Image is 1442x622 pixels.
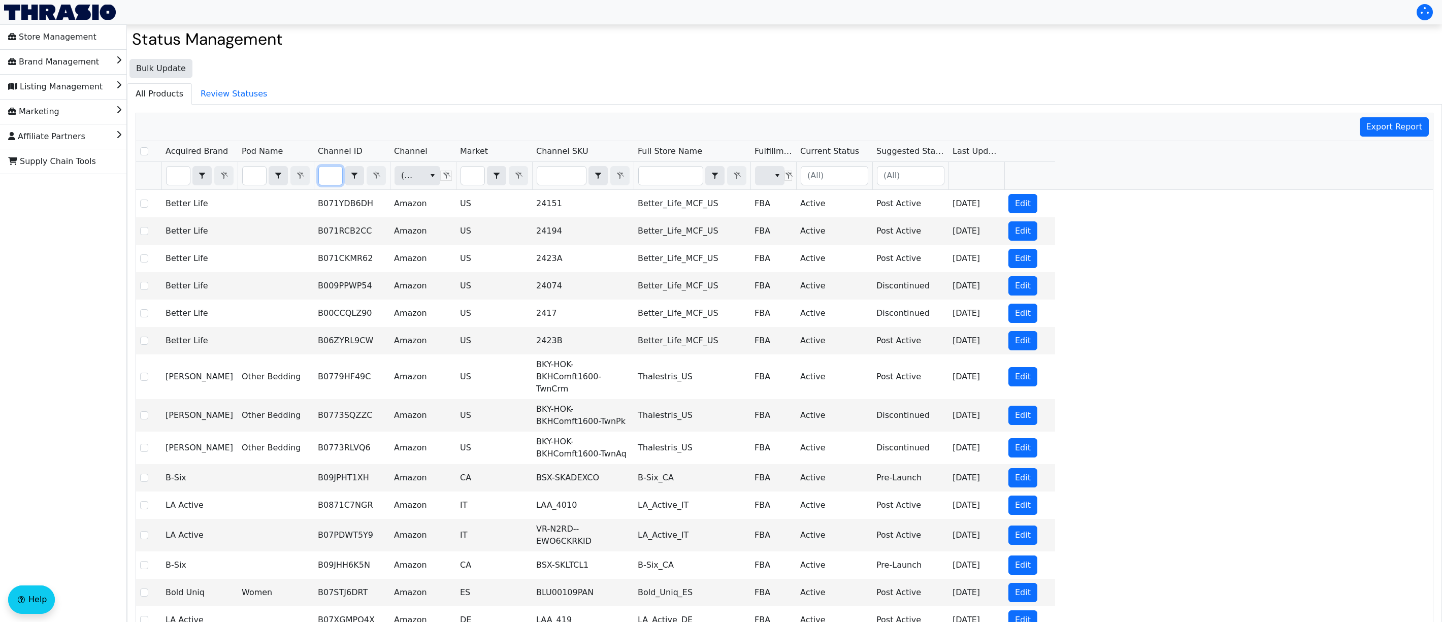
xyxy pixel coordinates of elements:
[269,166,288,185] span: Choose Operator
[796,354,872,399] td: Active
[589,167,607,185] button: select
[390,300,456,327] td: Amazon
[1008,468,1037,487] button: Edit
[8,104,59,120] span: Marketing
[1015,280,1031,292] span: Edit
[872,519,948,551] td: Post Active
[1015,252,1031,265] span: Edit
[8,54,99,70] span: Brand Management
[269,167,287,185] button: select
[161,399,238,432] td: [PERSON_NAME]
[800,145,859,157] span: Current Status
[948,327,1004,354] td: [DATE]
[750,327,796,354] td: FBA
[770,167,784,185] button: select
[314,432,390,464] td: B0773RLVQ6
[872,162,948,190] th: Filter
[634,579,750,606] td: Bold_Uniq_ES
[1015,559,1031,571] span: Edit
[1015,472,1031,484] span: Edit
[750,399,796,432] td: FBA
[872,327,948,354] td: Post Active
[872,432,948,464] td: Discontinued
[588,166,608,185] span: Choose Operator
[456,354,532,399] td: US
[456,492,532,519] td: IT
[140,254,148,263] input: Select Row
[796,217,872,245] td: Active
[1008,367,1037,386] button: Edit
[456,327,532,354] td: US
[161,579,238,606] td: Bold Uniq
[948,519,1004,551] td: [DATE]
[948,245,1004,272] td: [DATE]
[8,128,85,145] span: Affiliate Partners
[390,432,456,464] td: Amazon
[140,337,148,345] input: Select Row
[634,519,750,551] td: LA_Active_IT
[314,399,390,432] td: B0773SQZZC
[1008,555,1037,575] button: Edit
[390,354,456,399] td: Amazon
[1360,117,1429,137] button: Export Report
[796,162,872,190] th: Filter
[1015,307,1031,319] span: Edit
[136,62,186,75] span: Bulk Update
[390,217,456,245] td: Amazon
[634,464,750,492] td: B-Six_CA
[127,84,191,104] span: All Products
[634,551,750,579] td: B-Six_CA
[314,327,390,354] td: B06ZYRL9CW
[750,492,796,519] td: FBA
[750,464,796,492] td: FBA
[132,29,1437,49] h2: Status Management
[750,551,796,579] td: FBA
[345,167,364,185] button: select
[314,519,390,551] td: B07PDWT5Y9
[140,309,148,317] input: Select Row
[532,162,634,190] th: Filter
[872,190,948,217] td: Post Active
[750,162,796,190] th: Filter
[129,59,192,78] button: Bulk Update
[872,579,948,606] td: Post Active
[948,492,1004,519] td: [DATE]
[750,354,796,399] td: FBA
[750,432,796,464] td: FBA
[460,145,488,157] span: Market
[1015,225,1031,237] span: Edit
[238,399,314,432] td: Other Bedding
[634,217,750,245] td: Better_Life_MCF_US
[456,464,532,492] td: CA
[140,474,148,482] input: Select Row
[161,492,238,519] td: LA Active
[456,519,532,551] td: IT
[750,190,796,217] td: FBA
[193,167,211,185] button: select
[948,464,1004,492] td: [DATE]
[390,551,456,579] td: Amazon
[537,167,586,185] input: Filter
[1015,335,1031,347] span: Edit
[801,167,868,185] input: (All)
[487,166,506,185] span: Choose Operator
[314,464,390,492] td: B09JPHT1XH
[314,300,390,327] td: B00CCQLZ90
[390,579,456,606] td: Amazon
[634,162,750,190] th: Filter
[532,190,634,217] td: 24151
[8,79,103,95] span: Listing Management
[796,399,872,432] td: Active
[532,327,634,354] td: 2423B
[456,245,532,272] td: US
[1015,499,1031,511] span: Edit
[750,519,796,551] td: FBA
[161,245,238,272] td: Better Life
[314,245,390,272] td: B071CKMR62
[796,432,872,464] td: Active
[532,272,634,300] td: 24074
[487,167,506,185] button: select
[796,272,872,300] td: Active
[238,162,314,190] th: Filter
[750,579,796,606] td: FBA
